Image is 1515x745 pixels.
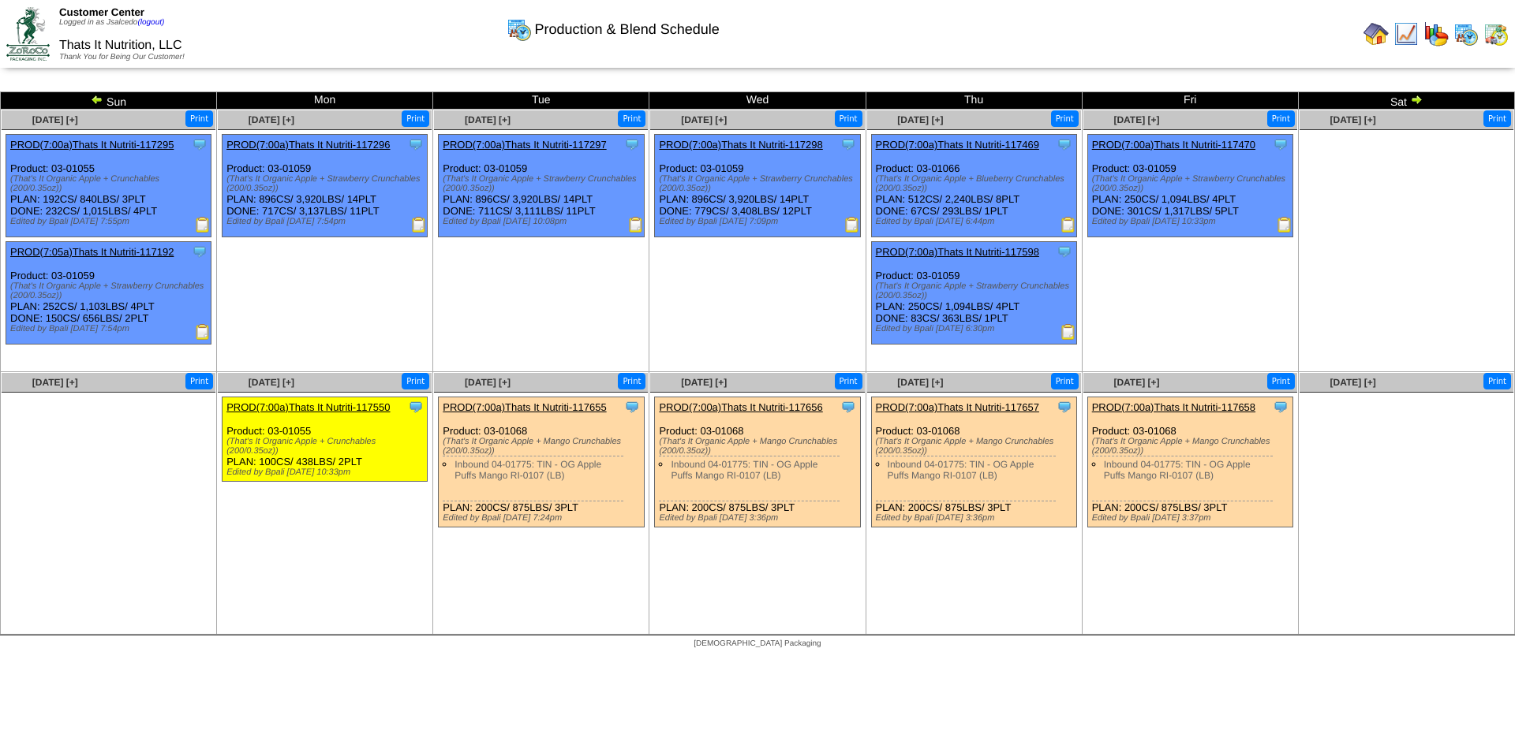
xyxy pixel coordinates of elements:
img: Production Report [628,217,644,233]
img: Production Report [1060,217,1076,233]
img: Tooltip [624,136,640,152]
a: [DATE] [+] [897,377,943,388]
span: Logged in as Jsalcedo [59,18,164,27]
img: arrowright.gif [1410,93,1423,106]
button: Print [618,373,645,389]
a: PROD(7:00a)Thats It Nutriti-117656 [659,401,822,413]
img: Tooltip [1273,136,1289,152]
a: PROD(7:00a)Thats It Nutriti-117550 [226,401,390,413]
div: (That's It Organic Apple + Mango Crunchables (200/0.35oz)) [876,437,1076,456]
a: PROD(7:00a)Thats It Nutriti-117470 [1092,139,1255,151]
a: [DATE] [+] [249,114,294,125]
div: Edited by Bpali [DATE] 3:36pm [876,513,1076,523]
div: Product: 03-01059 PLAN: 250CS / 1,094LBS / 4PLT DONE: 301CS / 1,317LBS / 5PLT [1087,135,1292,237]
img: Production Report [844,217,860,233]
img: Tooltip [1057,136,1072,152]
a: PROD(7:00a)Thats It Nutriti-117297 [443,139,606,151]
button: Print [1051,110,1079,127]
a: PROD(7:00a)Thats It Nutriti-117298 [659,139,822,151]
div: Product: 03-01059 PLAN: 250CS / 1,094LBS / 4PLT DONE: 83CS / 363LBS / 1PLT [871,242,1076,345]
a: [DATE] [+] [32,114,78,125]
a: Inbound 04-01775: TIN - OG Apple Puffs Mango RI-0107 (LB) [671,459,817,481]
img: ZoRoCo_Logo(Green%26Foil)%20jpg.webp [6,7,50,60]
img: Tooltip [624,399,640,415]
button: Print [402,373,429,389]
img: calendarprod.gif [1453,21,1479,47]
div: (That's It Organic Apple + Blueberry Crunchables (200/0.35oz)) [876,174,1076,193]
img: calendarprod.gif [507,17,532,42]
button: Print [1267,110,1295,127]
div: Product: 03-01059 PLAN: 252CS / 1,103LBS / 4PLT DONE: 150CS / 656LBS / 2PLT [6,242,211,345]
a: (logout) [137,18,164,27]
span: [DATE] [+] [681,377,727,388]
span: [DATE] [+] [465,114,511,125]
span: [DEMOGRAPHIC_DATA] Packaging [694,639,821,648]
div: Edited by Bpali [DATE] 10:33pm [226,467,427,477]
a: PROD(7:00a)Thats It Nutriti-117469 [876,139,1039,151]
div: (That's It Organic Apple + Mango Crunchables (200/0.35oz)) [443,437,643,456]
div: Edited by Bpali [DATE] 3:37pm [1092,513,1292,523]
a: PROD(7:00a)Thats It Nutriti-117295 [10,139,174,151]
td: Thu [866,92,1082,110]
img: line_graph.gif [1393,21,1419,47]
div: (That's It Organic Apple + Mango Crunchables (200/0.35oz)) [1092,437,1292,456]
div: Edited by Bpali [DATE] 6:44pm [876,217,1076,226]
button: Print [1051,373,1079,389]
img: Tooltip [1273,399,1289,415]
div: Product: 03-01059 PLAN: 896CS / 3,920LBS / 14PLT DONE: 711CS / 3,111LBS / 11PLT [439,135,644,237]
a: [DATE] [+] [465,377,511,388]
button: Print [618,110,645,127]
a: PROD(7:00a)Thats It Nutriti-117658 [1092,401,1255,413]
div: Edited by Bpali [DATE] 7:54pm [10,324,211,333]
a: [DATE] [+] [681,114,727,125]
div: (That's It Organic Apple + Strawberry Crunchables (200/0.35oz)) [10,281,211,300]
div: Product: 03-01068 PLAN: 200CS / 875LBS / 3PLT [439,397,644,527]
button: Print [835,110,862,127]
a: [DATE] [+] [1330,114,1376,125]
td: Sun [1,92,217,110]
button: Print [185,373,213,389]
div: (That's It Organic Apple + Strawberry Crunchables (200/0.35oz)) [876,281,1076,300]
button: Print [1267,373,1295,389]
div: Edited by Bpali [DATE] 7:54pm [226,217,427,226]
img: Production Report [411,217,427,233]
div: (That's It Organic Apple + Strawberry Crunchables (200/0.35oz)) [1092,174,1292,193]
img: Production Report [1277,217,1292,233]
div: Product: 03-01068 PLAN: 200CS / 875LBS / 3PLT [1087,397,1292,527]
a: [DATE] [+] [1113,114,1159,125]
div: Edited by Bpali [DATE] 7:55pm [10,217,211,226]
button: Print [835,373,862,389]
div: Edited by Bpali [DATE] 6:30pm [876,324,1076,333]
div: (That's It Organic Apple + Crunchables (200/0.35oz)) [226,437,427,456]
div: Product: 03-01055 PLAN: 192CS / 840LBS / 3PLT DONE: 232CS / 1,015LBS / 4PLT [6,135,211,237]
div: Product: 03-01059 PLAN: 896CS / 3,920LBS / 14PLT DONE: 779CS / 3,408LBS / 12PLT [655,135,860,237]
a: PROD(7:00a)Thats It Nutriti-117296 [226,139,390,151]
a: Inbound 04-01775: TIN - OG Apple Puffs Mango RI-0107 (LB) [454,459,601,481]
td: Tue [433,92,649,110]
div: Product: 03-01059 PLAN: 896CS / 3,920LBS / 14PLT DONE: 717CS / 3,137LBS / 11PLT [223,135,428,237]
a: [DATE] [+] [897,114,943,125]
button: Print [402,110,429,127]
div: Product: 03-01068 PLAN: 200CS / 875LBS / 3PLT [655,397,860,527]
img: Tooltip [840,399,856,415]
img: graph.gif [1423,21,1449,47]
td: Sat [1298,92,1514,110]
img: Tooltip [192,136,208,152]
a: [DATE] [+] [249,377,294,388]
div: Edited by Bpali [DATE] 10:33pm [1092,217,1292,226]
img: home.gif [1363,21,1389,47]
img: Tooltip [408,136,424,152]
a: [DATE] [+] [1330,377,1376,388]
img: Tooltip [1057,399,1072,415]
img: Production Report [195,324,211,340]
span: Production & Blend Schedule [535,21,720,38]
div: Edited by Bpali [DATE] 7:24pm [443,513,643,523]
